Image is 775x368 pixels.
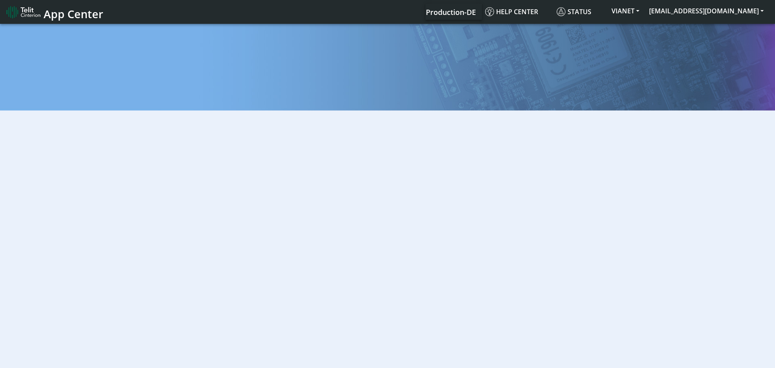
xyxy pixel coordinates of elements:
[557,7,566,16] img: status.svg
[482,4,553,20] a: Help center
[485,7,538,16] span: Help center
[426,7,476,17] span: Production-DE
[553,4,607,20] a: Status
[44,6,103,21] span: App Center
[6,6,40,19] img: logo-telit-cinterion-gw-new.png
[6,3,102,21] a: App Center
[557,7,591,16] span: Status
[644,4,769,18] button: [EMAIL_ADDRESS][DOMAIN_NAME]
[607,4,644,18] button: VIANET
[425,4,475,20] a: Your current platform instance
[485,7,494,16] img: knowledge.svg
